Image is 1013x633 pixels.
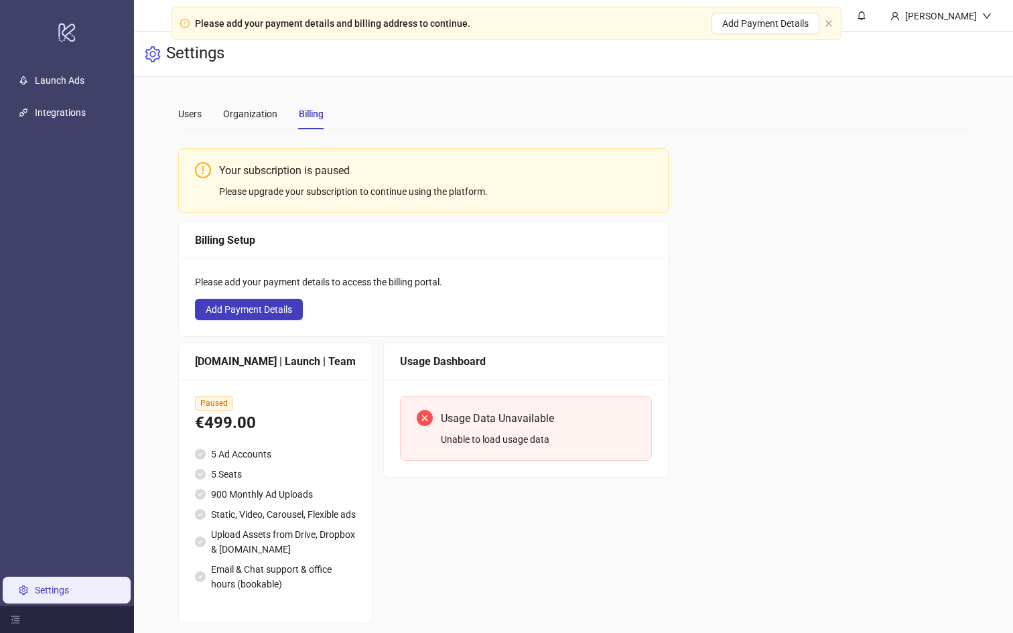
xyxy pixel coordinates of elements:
div: Organization [223,107,277,121]
div: Billing Setup [195,232,652,249]
div: Please add your payment details and billing address to continue. [195,16,470,31]
div: Please upgrade your subscription to continue using the platform. [219,184,652,199]
a: Settings [35,585,69,595]
li: 5 Seats [195,467,356,482]
span: menu-fold [11,615,20,624]
span: close-circle [417,410,433,426]
span: exclamation-circle [195,162,211,178]
span: bell [857,11,866,20]
div: [DOMAIN_NAME] | Launch | Team [195,353,356,370]
span: setting [145,46,161,62]
div: Usage Data Unavailable [441,410,635,427]
span: exclamation-circle [180,19,190,28]
span: down [982,11,992,21]
div: Your subscription is paused [219,162,652,179]
li: Email & Chat support & office hours (bookable) [195,562,356,591]
span: check-circle [195,571,206,582]
span: Add Payment Details [206,304,292,315]
span: check-circle [195,509,206,520]
li: Upload Assets from Drive, Dropbox & [DOMAIN_NAME] [195,527,356,557]
span: check-circle [195,537,206,547]
span: close [825,19,833,27]
button: Add Payment Details [195,299,303,320]
li: Static, Video, Carousel, Flexible ads [195,507,356,522]
div: Usage Dashboard [400,353,652,370]
li: 900 Monthly Ad Uploads [195,487,356,502]
a: Launch Ads [35,75,84,86]
a: Integrations [35,107,86,118]
span: user [890,11,900,21]
button: Add Payment Details [712,13,819,34]
span: check-circle [195,469,206,480]
div: Unable to load usage data [441,432,635,447]
div: €499.00 [195,411,356,436]
div: Please add your payment details to access the billing portal. [195,275,652,289]
li: 5 Ad Accounts [195,447,356,462]
div: Billing [299,107,324,121]
div: Users [178,107,202,121]
span: Add Payment Details [722,18,809,29]
span: check-circle [195,489,206,500]
span: Paused [195,396,233,411]
h3: Settings [166,43,224,66]
span: check-circle [195,449,206,460]
div: [PERSON_NAME] [900,9,982,23]
button: close [825,19,833,28]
